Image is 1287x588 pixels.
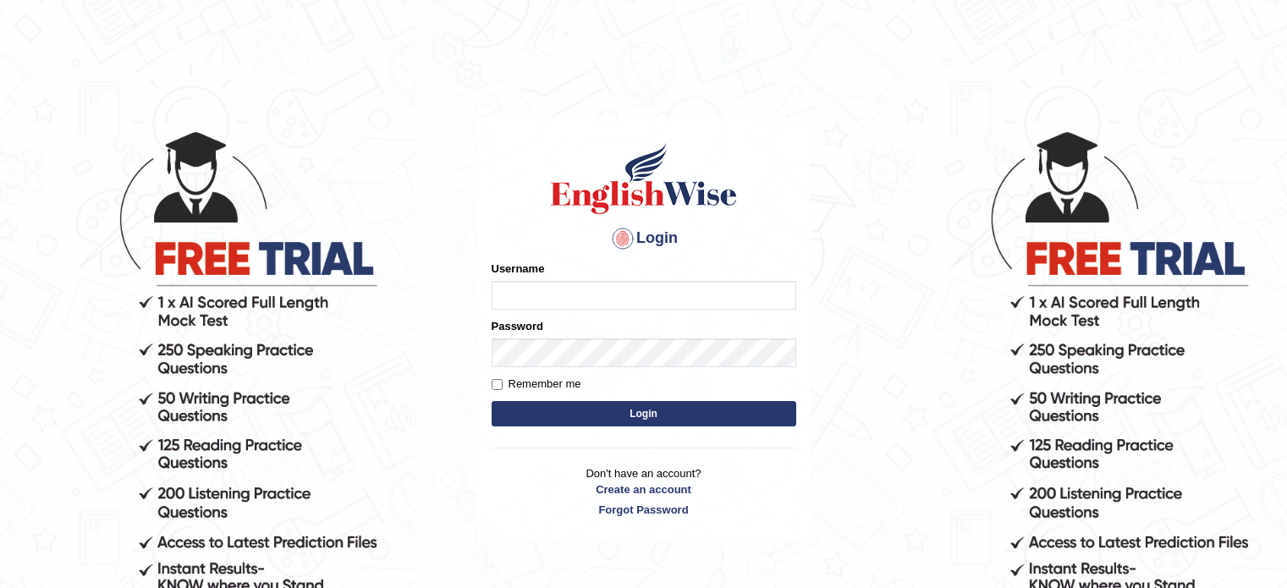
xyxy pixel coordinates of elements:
label: Password [492,318,543,334]
a: Forgot Password [492,502,796,518]
p: Don't have an account? [492,465,796,518]
label: Remember me [492,376,581,393]
label: Username [492,261,545,277]
input: Remember me [492,379,503,390]
button: Login [492,401,796,426]
h4: Login [492,225,796,252]
img: Logo of English Wise sign in for intelligent practice with AI [547,140,740,217]
a: Create an account [492,481,796,497]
